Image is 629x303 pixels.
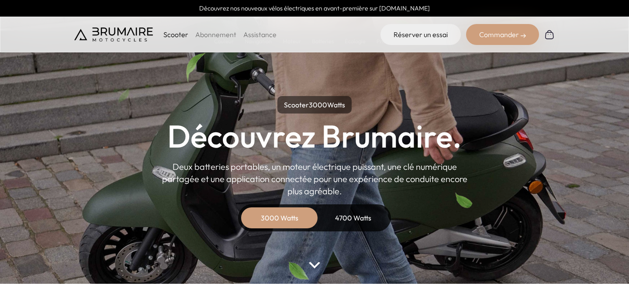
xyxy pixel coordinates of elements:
a: Réserver un essai [380,24,461,45]
a: Abonnement [195,30,236,39]
p: Scooter [163,29,188,40]
p: Scooter Watts [277,96,352,114]
p: Deux batteries portables, un moteur électrique puissant, une clé numérique partagée et une applic... [162,161,467,197]
span: 3000 [309,100,327,109]
img: Panier [544,29,555,40]
a: Assistance [243,30,276,39]
img: arrow-bottom.png [309,262,320,269]
img: right-arrow-2.png [521,33,526,38]
div: 4700 Watts [318,207,388,228]
h1: Découvrez Brumaire. [167,121,462,152]
img: Brumaire Motocycles [74,28,153,41]
div: Commander [466,24,539,45]
div: 3000 Watts [245,207,314,228]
